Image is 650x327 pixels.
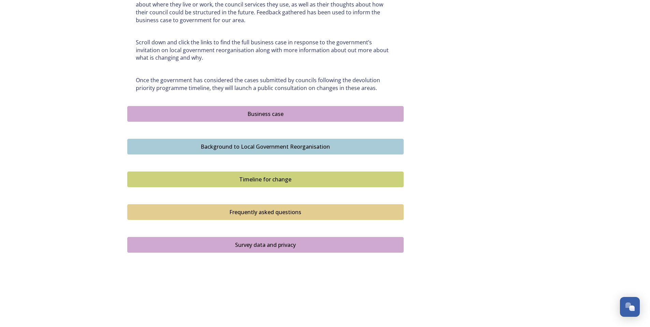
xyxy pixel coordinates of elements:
[620,297,640,317] button: Open Chat
[131,175,400,183] div: Timeline for change
[127,237,404,253] button: Survey data and privacy
[127,106,404,122] button: Business case
[131,208,400,216] div: Frequently asked questions
[131,241,400,249] div: Survey data and privacy
[136,39,395,62] p: Scroll down and click the links to find the full business case in response to the government’s in...
[127,204,404,220] button: Frequently asked questions
[131,110,400,118] div: Business case
[131,143,400,151] div: Background to Local Government Reorganisation
[127,139,404,154] button: Background to Local Government Reorganisation
[127,172,404,187] button: Timeline for change
[136,76,395,92] p: Once the government has considered the cases submitted by councils following the devolution prior...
